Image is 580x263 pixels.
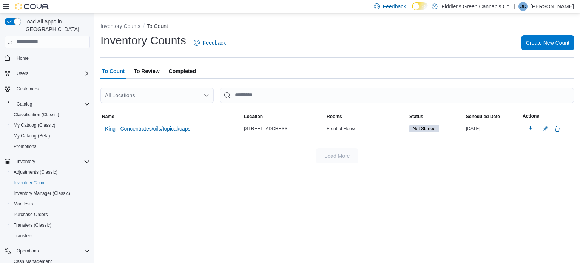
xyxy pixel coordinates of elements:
span: Operations [14,246,90,255]
span: Inventory Manager (Classic) [11,189,90,198]
span: Catalog [14,100,90,109]
a: My Catalog (Beta) [11,131,53,140]
button: Purchase Orders [8,209,93,220]
button: Users [14,69,31,78]
button: Catalog [2,99,93,109]
button: Transfers (Classic) [8,220,93,230]
span: Home [17,55,29,61]
a: Adjustments (Classic) [11,168,60,177]
button: Customers [2,83,93,94]
span: Purchase Orders [14,212,48,218]
span: Feedback [203,39,226,47]
span: [STREET_ADDRESS] [244,126,289,132]
span: Inventory [14,157,90,166]
a: Transfers (Classic) [11,221,54,230]
button: Name [100,112,242,121]
span: OD [520,2,526,11]
span: Location [244,114,263,120]
span: My Catalog (Beta) [11,131,90,140]
span: Actions [523,113,539,119]
button: Inventory Count [8,177,93,188]
span: Name [102,114,114,120]
span: Classification (Classic) [11,110,90,119]
span: Users [17,70,28,76]
p: [PERSON_NAME] [531,2,574,11]
span: Promotions [11,142,90,151]
span: Manifests [14,201,33,207]
span: To Count [102,64,125,79]
span: My Catalog (Beta) [14,133,50,139]
button: My Catalog (Beta) [8,131,93,141]
a: Classification (Classic) [11,110,62,119]
span: Adjustments (Classic) [11,168,90,177]
button: Edit count details [541,123,550,134]
span: Completed [169,64,196,79]
div: [DATE] [464,124,521,133]
span: My Catalog (Classic) [14,122,56,128]
span: Customers [17,86,39,92]
span: Users [14,69,90,78]
button: Promotions [8,141,93,152]
span: Create New Count [526,39,569,47]
input: Dark Mode [412,2,428,10]
span: Not Started [409,125,439,132]
span: Transfers [14,233,32,239]
span: Purchase Orders [11,210,90,219]
nav: An example of EuiBreadcrumbs [100,22,574,31]
button: King - Concentrates/oils/topical/caps [102,123,193,134]
span: Inventory Count [14,180,46,186]
button: Adjustments (Classic) [8,167,93,177]
span: Not Started [413,125,436,132]
span: King - Concentrates/oils/topical/caps [105,125,190,132]
span: Catalog [17,101,32,107]
button: Delete [553,124,562,133]
span: To Review [134,64,159,79]
span: Transfers (Classic) [14,222,51,228]
span: Promotions [14,143,37,149]
input: This is a search bar. After typing your query, hit enter to filter the results lower in the page. [220,88,574,103]
span: Adjustments (Classic) [14,169,57,175]
button: Create New Count [521,35,574,50]
button: Users [2,68,93,79]
button: Rooms [325,112,408,121]
span: Classification (Classic) [14,112,59,118]
span: Transfers [11,231,90,240]
a: Purchase Orders [11,210,51,219]
span: Dark Mode [412,10,412,11]
span: Rooms [327,114,342,120]
button: My Catalog (Classic) [8,120,93,131]
a: Inventory Manager (Classic) [11,189,73,198]
button: Inventory [14,157,38,166]
button: Manifests [8,199,93,209]
button: Catalog [14,100,35,109]
span: Scheduled Date [466,114,500,120]
span: Inventory Manager (Classic) [14,190,70,196]
span: Transfers (Classic) [11,221,90,230]
span: Inventory Count [11,178,90,187]
span: Home [14,53,90,63]
span: Inventory [17,159,35,165]
div: Front of House [325,124,408,133]
span: Operations [17,248,39,254]
button: To Count [147,23,168,29]
img: Cova [15,3,49,10]
button: Inventory Counts [100,23,140,29]
span: My Catalog (Classic) [11,121,90,130]
button: Status [408,112,464,121]
a: Manifests [11,199,36,209]
button: Transfers [8,230,93,241]
span: Status [409,114,423,120]
a: Feedback [191,35,229,50]
button: Inventory Manager (Classic) [8,188,93,199]
button: Scheduled Date [464,112,521,121]
button: Load More [316,148,358,163]
button: Operations [2,246,93,256]
button: Open list of options [203,92,209,98]
span: Manifests [11,199,90,209]
button: Operations [14,246,42,255]
button: Home [2,53,93,64]
span: Load More [325,152,350,160]
a: Home [14,54,32,63]
a: Promotions [11,142,40,151]
a: My Catalog (Classic) [11,121,59,130]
